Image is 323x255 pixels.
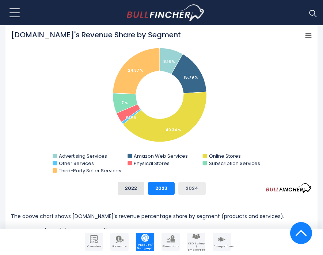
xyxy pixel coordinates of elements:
[184,75,198,80] tspan: 15.79 %
[59,160,94,167] text: Other Services
[11,212,312,221] p: The above chart shows [DOMAIN_NAME]'s revenue percentage share by segment (products and services).
[162,245,179,248] span: Financials
[127,4,205,21] a: Go to homepage
[166,127,181,133] tspan: 40.34 %
[178,182,206,195] button: 2024
[85,245,102,248] span: Overview
[209,153,241,160] text: Online Stores
[134,160,170,167] text: Physical Stores
[127,4,205,21] img: bullfincher logo
[59,167,121,174] text: Third-Party Seller Services
[59,153,107,160] text: Advertising Services
[134,153,188,160] text: Amazon Web Services
[161,233,180,251] a: Company Financials
[209,160,260,167] text: Subscription Services
[11,30,312,176] svg: Amazon.com's Revenue Share by Segment
[137,244,153,250] span: Product / Geography
[11,226,312,235] p: In fiscal year [DATE], [DOMAIN_NAME]'s revenue by segment is as follows:
[188,242,205,251] span: CEO Salary / Employees
[163,59,175,64] tspan: 8.16 %
[121,100,128,106] tspan: 7 %
[111,245,128,248] span: Revenue
[213,233,231,251] a: Company Competitors
[118,182,144,195] button: 2022
[85,233,103,251] a: Company Overview
[187,233,205,251] a: Company Employees
[148,182,175,195] button: 2023
[11,30,181,40] tspan: [DOMAIN_NAME]'s Revenue Share by Segment
[213,245,230,248] span: Competitors
[126,116,136,120] tspan: 0.86 %
[110,233,129,251] a: Company Revenue
[136,233,154,251] a: Company Product/Geography
[128,68,143,73] tspan: 24.37 %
